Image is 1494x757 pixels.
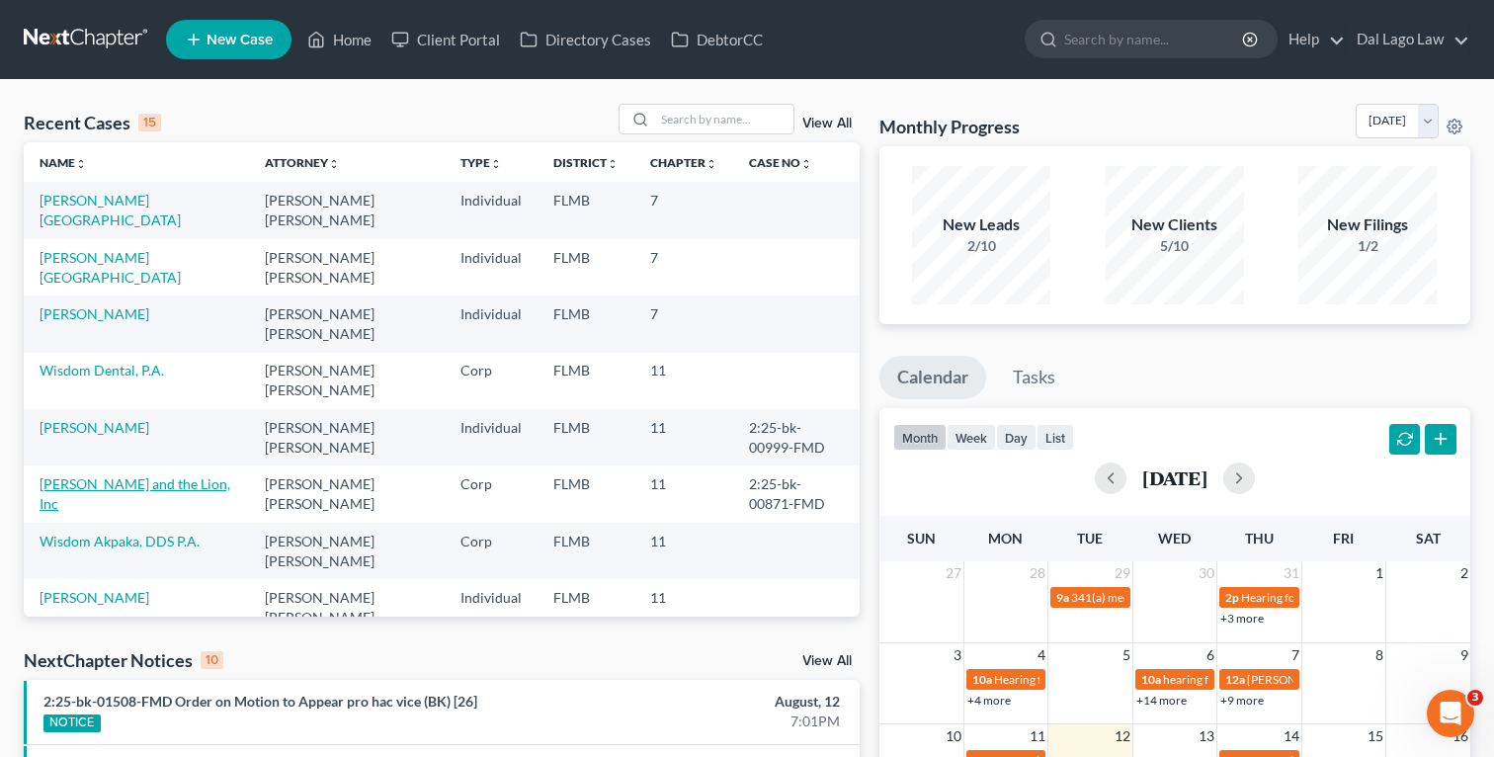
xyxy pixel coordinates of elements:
[655,105,793,133] input: Search by name...
[995,356,1073,399] a: Tasks
[1458,643,1470,667] span: 9
[1225,590,1239,605] span: 2p
[1113,561,1132,585] span: 29
[460,155,502,170] a: Typeunfold_more
[705,158,717,170] i: unfold_more
[553,155,619,170] a: Districtunfold_more
[952,643,963,667] span: 3
[944,561,963,585] span: 27
[587,692,839,712] div: August, 12
[201,651,223,669] div: 10
[1071,590,1167,605] span: 341(a) meeting for
[967,693,1011,708] a: +4 more
[1373,561,1385,585] span: 1
[972,672,992,687] span: 10a
[1245,530,1274,547] span: Thu
[733,465,860,522] td: 2:25-bk-00871-FMD
[1077,530,1103,547] span: Tue
[1282,724,1301,748] span: 14
[587,712,839,731] div: 7:01PM
[538,409,634,465] td: FLMB
[749,155,812,170] a: Case Nounfold_more
[1220,693,1264,708] a: +9 more
[634,239,733,295] td: 7
[879,356,986,399] a: Calendar
[634,465,733,522] td: 11
[1141,672,1161,687] span: 10a
[1225,672,1245,687] span: 12a
[538,523,634,579] td: FLMB
[1373,643,1385,667] span: 8
[445,295,538,352] td: Individual
[1036,643,1047,667] span: 4
[249,409,445,465] td: [PERSON_NAME] [PERSON_NAME]
[490,158,502,170] i: unfold_more
[634,295,733,352] td: 7
[249,353,445,409] td: [PERSON_NAME] [PERSON_NAME]
[1197,724,1216,748] span: 13
[1347,22,1469,57] a: Dal Lago Law
[249,182,445,238] td: [PERSON_NAME] [PERSON_NAME]
[1282,561,1301,585] span: 31
[40,533,200,549] a: Wisdom Akpaka, DDS P.A.
[297,22,381,57] a: Home
[1416,530,1441,547] span: Sat
[381,22,510,57] a: Client Portal
[1289,643,1301,667] span: 7
[907,530,936,547] span: Sun
[1241,590,1300,605] span: Hearing for
[445,353,538,409] td: Corp
[893,424,947,451] button: month
[40,362,164,378] a: Wisdom Dental, P.A.
[249,579,445,635] td: [PERSON_NAME] [PERSON_NAME]
[538,182,634,238] td: FLMB
[634,353,733,409] td: 11
[138,114,161,131] div: 15
[1028,561,1047,585] span: 28
[650,155,717,170] a: Chapterunfold_more
[634,579,733,635] td: 11
[1106,213,1244,236] div: New Clients
[445,523,538,579] td: Corp
[445,182,538,238] td: Individual
[265,155,340,170] a: Attorneyunfold_more
[445,409,538,465] td: Individual
[1366,724,1385,748] span: 15
[1037,424,1074,451] button: list
[207,33,273,47] span: New Case
[994,672,1053,687] span: Hearing for
[328,158,340,170] i: unfold_more
[538,353,634,409] td: FLMB
[24,648,223,672] div: NextChapter Notices
[912,213,1050,236] div: New Leads
[1142,467,1207,488] h2: [DATE]
[40,419,149,436] a: [PERSON_NAME]
[40,589,149,606] a: [PERSON_NAME]
[634,523,733,579] td: 11
[538,239,634,295] td: FLMB
[996,424,1037,451] button: day
[1197,561,1216,585] span: 30
[1028,724,1047,748] span: 11
[40,192,181,228] a: [PERSON_NAME][GEOGRAPHIC_DATA]
[1458,561,1470,585] span: 2
[249,239,445,295] td: [PERSON_NAME] [PERSON_NAME]
[802,117,852,130] a: View All
[912,236,1050,256] div: 2/10
[1163,672,1220,687] span: hearing for
[1298,236,1437,256] div: 1/2
[1204,643,1216,667] span: 6
[1427,690,1474,737] iframe: Intercom live chat
[1120,643,1132,667] span: 5
[40,249,181,286] a: [PERSON_NAME][GEOGRAPHIC_DATA]
[445,239,538,295] td: Individual
[445,465,538,522] td: Corp
[249,465,445,522] td: [PERSON_NAME] [PERSON_NAME]
[1467,690,1483,706] span: 3
[1220,611,1264,626] a: +3 more
[1136,693,1187,708] a: +14 more
[43,715,101,732] div: NOTICE
[249,523,445,579] td: [PERSON_NAME] [PERSON_NAME]
[800,158,812,170] i: unfold_more
[538,295,634,352] td: FLMB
